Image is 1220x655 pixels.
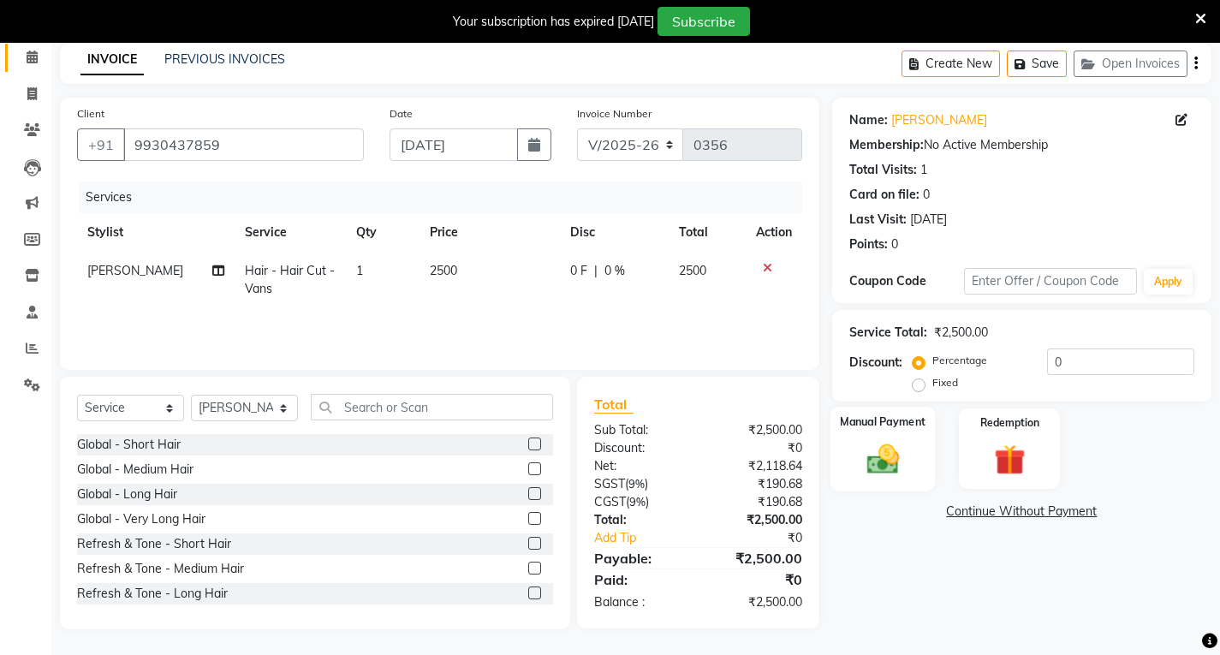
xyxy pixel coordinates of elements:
[849,272,964,290] div: Coupon Code
[980,415,1039,431] label: Redemption
[920,161,927,179] div: 1
[964,268,1137,295] input: Enter Offer / Coupon Code
[985,441,1035,479] img: _gift.svg
[698,593,814,611] div: ₹2,500.00
[560,213,670,252] th: Disc
[390,106,413,122] label: Date
[849,186,919,204] div: Card on file:
[79,182,815,213] div: Services
[581,457,698,475] div: Net:
[628,477,645,491] span: 9%
[717,529,815,547] div: ₹0
[581,493,698,511] div: ( )
[923,186,930,204] div: 0
[679,263,706,278] span: 2500
[581,511,698,529] div: Total:
[581,593,698,611] div: Balance :
[1144,269,1193,295] button: Apply
[891,111,987,129] a: [PERSON_NAME]
[698,569,814,590] div: ₹0
[581,439,698,457] div: Discount:
[356,263,363,278] span: 1
[932,375,958,390] label: Fixed
[1074,51,1187,77] button: Open Invoices
[594,262,598,280] span: |
[698,439,814,457] div: ₹0
[669,213,745,252] th: Total
[77,585,228,603] div: Refresh & Tone - Long Hair
[77,510,205,528] div: Global - Very Long Hair
[856,440,908,477] img: _cash.svg
[245,263,335,296] span: Hair - Hair Cut - Vans
[581,529,717,547] a: Add Tip
[594,494,626,509] span: CGST
[849,354,902,372] div: Discount:
[77,485,177,503] div: Global - Long Hair
[453,13,654,31] div: Your subscription has expired [DATE]
[77,461,193,479] div: Global - Medium Hair
[77,213,235,252] th: Stylist
[311,394,553,420] input: Search or Scan
[87,263,183,278] span: [PERSON_NAME]
[849,111,888,129] div: Name:
[430,263,457,278] span: 2500
[698,493,814,511] div: ₹190.68
[77,128,125,161] button: +91
[698,511,814,529] div: ₹2,500.00
[658,7,750,36] button: Subscribe
[1007,51,1067,77] button: Save
[849,235,888,253] div: Points:
[698,421,814,439] div: ₹2,500.00
[346,213,420,252] th: Qty
[849,136,1194,154] div: No Active Membership
[910,211,947,229] div: [DATE]
[594,476,625,491] span: SGST
[581,548,698,569] div: Payable:
[164,51,285,67] a: PREVIOUS INVOICES
[420,213,559,252] th: Price
[77,106,104,122] label: Client
[123,128,364,161] input: Search by Name/Mobile/Email/Code
[698,548,814,569] div: ₹2,500.00
[840,414,925,430] label: Manual Payment
[849,136,924,154] div: Membership:
[934,324,988,342] div: ₹2,500.00
[80,45,144,75] a: INVOICE
[891,235,898,253] div: 0
[698,475,814,493] div: ₹190.68
[849,324,927,342] div: Service Total:
[581,569,698,590] div: Paid:
[577,106,652,122] label: Invoice Number
[594,396,634,414] span: Total
[629,495,646,509] span: 9%
[581,475,698,493] div: ( )
[836,503,1208,521] a: Continue Without Payment
[902,51,1000,77] button: Create New
[849,211,907,229] div: Last Visit:
[932,353,987,368] label: Percentage
[849,161,917,179] div: Total Visits:
[77,560,244,578] div: Refresh & Tone - Medium Hair
[604,262,625,280] span: 0 %
[77,535,231,553] div: Refresh & Tone - Short Hair
[746,213,802,252] th: Action
[698,457,814,475] div: ₹2,118.64
[570,262,587,280] span: 0 F
[77,436,181,454] div: Global - Short Hair
[581,421,698,439] div: Sub Total:
[235,213,346,252] th: Service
